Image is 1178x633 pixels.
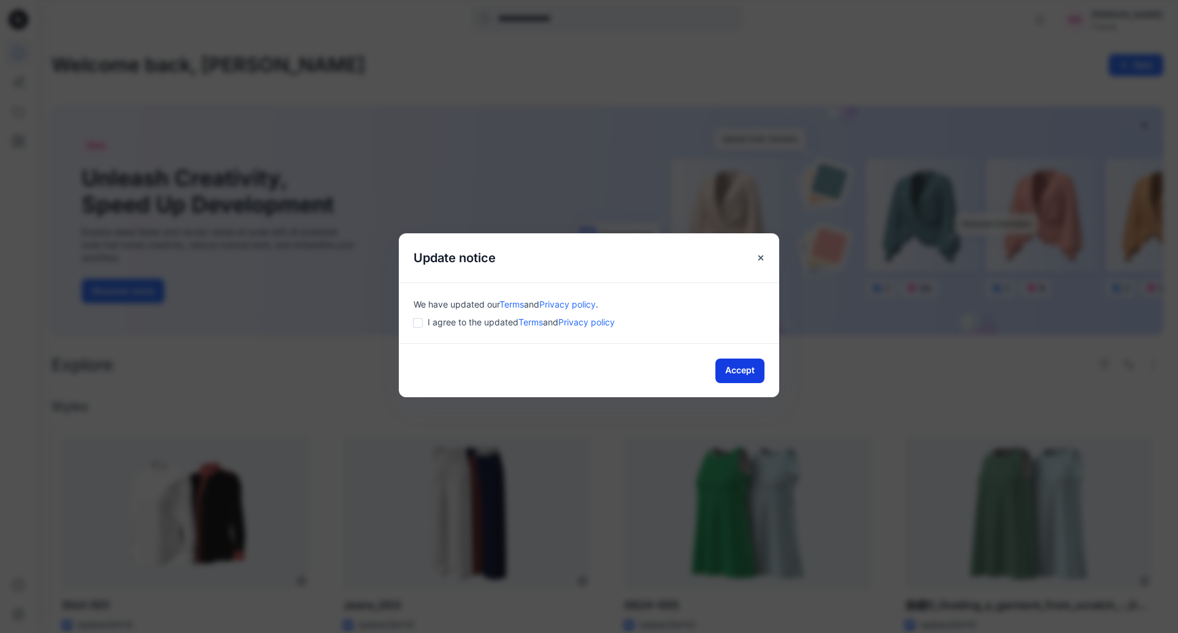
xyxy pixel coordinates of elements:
button: Close [750,247,772,269]
span: and [524,299,539,309]
a: Terms [518,317,543,327]
button: Accept [715,359,764,383]
div: We have updated our . [414,298,764,311]
span: and [543,317,558,327]
a: Privacy policy [558,317,615,327]
a: Terms [499,299,524,309]
h5: Update notice [399,233,510,282]
span: I agree to the updated [428,316,615,328]
a: Privacy policy [539,299,596,309]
